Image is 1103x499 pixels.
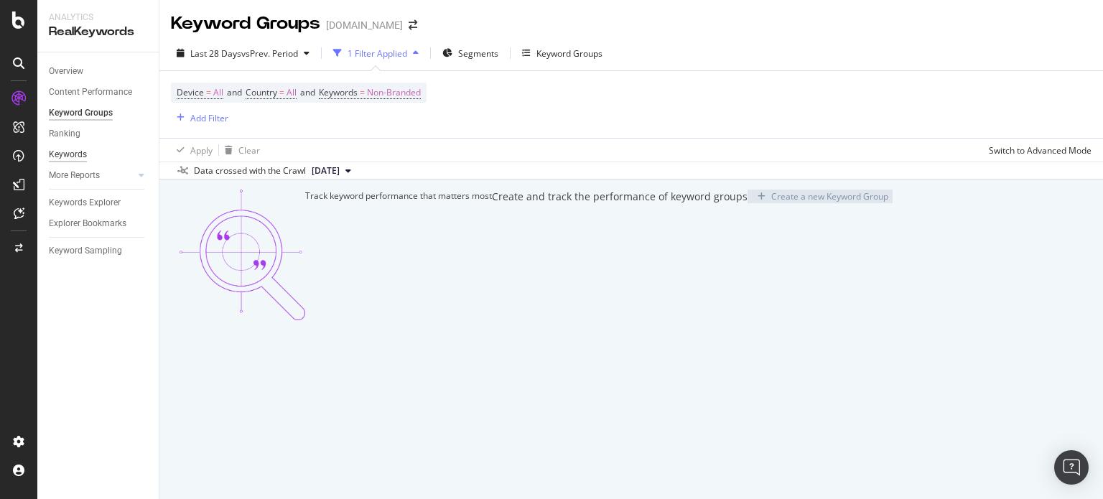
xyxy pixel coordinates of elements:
[49,243,122,258] div: Keyword Sampling
[312,164,340,177] span: 2025 Aug. 6th
[348,47,407,60] div: 1 Filter Applied
[536,47,602,60] div: Keyword Groups
[437,42,504,65] button: Segments
[409,20,417,30] div: arrow-right-arrow-left
[49,147,149,162] a: Keywords
[360,86,365,98] span: =
[49,85,149,100] a: Content Performance
[177,86,204,98] span: Device
[983,139,1092,162] button: Switch to Advanced Mode
[287,83,297,103] span: All
[49,126,149,141] a: Ranking
[305,190,492,320] div: Track keyword performance that matters most
[49,195,121,210] div: Keywords Explorer
[194,164,306,177] div: Data crossed with the Crawl
[492,190,748,320] div: Create and track the performance of keyword groups
[49,64,83,79] div: Overview
[49,168,134,183] a: More Reports
[49,106,113,121] div: Keyword Groups
[319,86,358,98] span: Keywords
[190,144,213,157] div: Apply
[190,112,228,124] div: Add Filter
[367,83,421,103] span: Non-Branded
[49,168,100,183] div: More Reports
[219,139,260,162] button: Clear
[246,86,277,98] span: Country
[227,86,242,98] span: and
[190,47,241,60] span: Last 28 Days
[180,190,305,320] img: BQHydr-g.png
[989,144,1092,157] div: Switch to Advanced Mode
[458,47,498,60] span: Segments
[171,139,213,162] button: Apply
[327,42,424,65] button: 1 Filter Applied
[326,18,403,32] div: [DOMAIN_NAME]
[49,106,149,121] a: Keyword Groups
[49,11,147,24] div: Analytics
[241,47,298,60] span: vs Prev. Period
[49,64,149,79] a: Overview
[49,126,80,141] div: Ranking
[171,42,315,65] button: Last 28 DaysvsPrev. Period
[49,216,149,231] a: Explorer Bookmarks
[516,42,608,65] button: Keyword Groups
[279,86,284,98] span: =
[49,85,132,100] div: Content Performance
[213,83,223,103] span: All
[206,86,211,98] span: =
[171,11,320,36] div: Keyword Groups
[49,195,149,210] a: Keywords Explorer
[49,24,147,40] div: RealKeywords
[171,109,228,126] button: Add Filter
[49,243,149,258] a: Keyword Sampling
[49,147,87,162] div: Keywords
[1054,450,1089,485] div: Open Intercom Messenger
[238,144,260,157] div: Clear
[306,162,357,179] button: [DATE]
[300,86,315,98] span: and
[771,190,888,202] div: Create a new Keyword Group
[49,216,126,231] div: Explorer Bookmarks
[748,190,893,203] button: Create a new Keyword Group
